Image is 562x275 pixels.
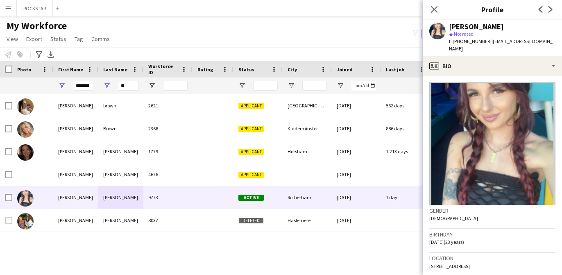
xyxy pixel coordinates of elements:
div: [PERSON_NAME] [98,163,143,186]
div: [DATE] [332,163,381,186]
div: 1 day [381,186,430,209]
div: 9773 [143,186,193,209]
span: Deleted [238,218,264,224]
div: [DATE] [332,117,381,140]
div: 886 days [381,117,430,140]
span: Joined [337,66,353,73]
div: [PERSON_NAME] [53,117,98,140]
span: Status [238,66,254,73]
div: [PERSON_NAME] [53,186,98,209]
button: Open Filter Menu [238,82,246,89]
span: Rating [197,66,213,73]
a: Comms [88,34,113,44]
div: 2368 [143,117,193,140]
div: [DATE] [332,186,381,209]
div: [PERSON_NAME] [98,140,143,163]
button: ROCKSTAR [17,0,53,16]
span: Comms [91,35,110,43]
div: 562 days [381,94,430,117]
div: Kidderminster [283,117,332,140]
button: Open Filter Menu [288,82,295,89]
span: Workforce ID [148,63,178,75]
div: [PERSON_NAME] [53,209,98,232]
input: Status Filter Input [253,81,278,91]
input: Row Selection is disabled for this row (unchecked) [5,217,12,224]
span: Status [50,35,66,43]
input: City Filter Input [302,81,327,91]
div: Horsham [283,140,332,163]
span: Applicant [238,149,264,155]
button: Open Filter Menu [103,82,111,89]
span: Photo [17,66,31,73]
a: View [3,34,21,44]
input: First Name Filter Input [73,81,93,91]
span: City [288,66,297,73]
span: Last Name [103,66,127,73]
button: Everyone9,815 [421,29,462,39]
div: [DATE] [332,209,381,232]
span: Not rated [454,31,474,37]
div: [PERSON_NAME] [449,23,504,30]
div: 2621 [143,94,193,117]
span: My Workforce [7,20,67,32]
div: Haslemere [283,209,332,232]
div: [DATE] [332,94,381,117]
h3: Birthday [429,231,555,238]
a: Status [47,34,70,44]
span: First Name [58,66,83,73]
app-action-btn: Export XLSX [46,50,56,59]
a: Export [23,34,45,44]
h3: Gender [429,207,555,214]
input: Workforce ID Filter Input [163,81,188,91]
div: [PERSON_NAME] [53,163,98,186]
a: Tag [71,34,86,44]
div: 1,213 days [381,140,430,163]
span: Last job [386,66,404,73]
h3: Location [429,255,555,262]
button: Open Filter Menu [58,82,66,89]
img: Crew avatar or photo [429,82,555,205]
div: [PERSON_NAME] [98,186,143,209]
input: Joined Filter Input [351,81,376,91]
span: Tag [75,35,83,43]
div: [PERSON_NAME] [53,94,98,117]
span: [STREET_ADDRESS] [429,263,470,269]
span: Applicant [238,172,264,178]
span: | [EMAIL_ADDRESS][DOMAIN_NAME] [449,38,553,52]
span: Active [238,195,264,201]
img: jessica brown [17,98,34,115]
img: Jessica Harrod [17,144,34,161]
div: Rotherham [283,186,332,209]
div: brown [98,94,143,117]
span: Applicant [238,126,264,132]
div: Brown [98,117,143,140]
div: [DATE] [332,140,381,163]
span: Applicant [238,103,264,109]
div: 8037 [143,209,193,232]
div: 1779 [143,140,193,163]
div: [PERSON_NAME] [98,209,143,232]
span: Export [26,35,42,43]
span: View [7,35,18,43]
app-action-btn: Advanced filters [34,50,44,59]
div: 4676 [143,163,193,186]
div: [GEOGRAPHIC_DATA] [283,94,332,117]
img: Jessica Brown [17,121,34,138]
button: Open Filter Menu [148,82,156,89]
span: t. [PHONE_NUMBER] [449,38,492,44]
input: Last Name Filter Input [118,81,138,91]
img: Jessica Robinson [17,190,34,207]
button: Open Filter Menu [337,82,344,89]
h3: Profile [423,4,562,15]
div: Bio [423,56,562,76]
img: Jessica Rowlands [17,213,34,230]
div: [PERSON_NAME] [53,140,98,163]
span: [DEMOGRAPHIC_DATA] [429,215,478,221]
span: [DATE] (23 years) [429,239,464,245]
